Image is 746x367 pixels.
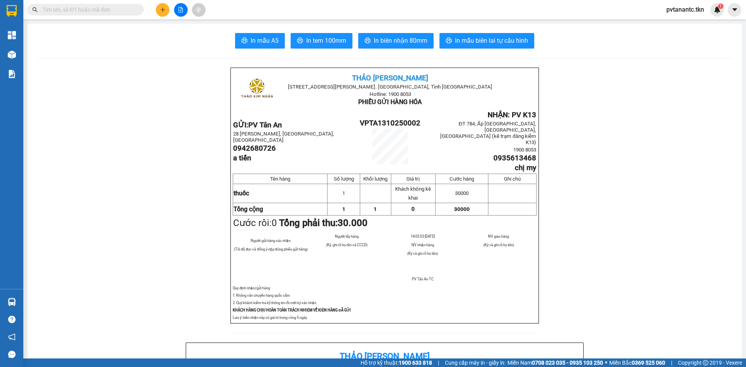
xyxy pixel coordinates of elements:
[406,176,420,182] span: Giá trị
[361,358,432,367] span: Hỗ trợ kỹ thuật:
[605,361,607,364] span: ⚪️
[364,37,371,45] span: printer
[374,206,377,212] span: 1
[8,50,16,59] img: warehouse-icon
[609,358,665,367] span: Miền Bắc
[660,5,710,14] span: pvtanantc.tkn
[233,121,282,129] strong: GỬI:
[446,37,452,45] span: printer
[342,190,345,196] span: 1
[714,6,721,13] img: icon-new-feature
[352,74,428,82] span: THẢO [PERSON_NAME]
[8,298,16,306] img: warehouse-icon
[233,315,307,320] span: Lưu ý: biên nhận này có giá trị trong vòng 5 ngày
[192,3,206,17] button: aim
[335,234,359,238] span: Người lấy hàng
[731,6,738,13] span: caret-down
[340,351,430,361] b: Thảo [PERSON_NAME]
[532,360,603,366] strong: 0708 023 035 - 0935 103 250
[363,176,387,182] span: Khối lượng
[233,293,290,297] span: 1. Không vân chuyển hàng quốc cấm
[632,360,665,366] strong: 0369 525 060
[233,286,270,290] span: Quy định nhận/gửi hàng
[504,176,521,182] span: Ghi chú
[455,36,528,45] span: In mẫu biên lai tự cấu hình
[412,277,434,281] span: PV Tân An TC
[507,358,603,367] span: Miền Nam
[358,98,422,106] span: PHIẾU GỬI HÀNG HÓA
[32,7,38,12] span: search
[454,206,470,212] span: 30000
[196,7,201,12] span: aim
[241,37,248,45] span: printer
[10,10,49,49] img: logo.jpg
[279,217,368,228] strong: Tổng phải thu:
[338,217,368,228] span: 30.000
[440,121,536,145] span: ĐT 784, Ấp [GEOGRAPHIC_DATA], [GEOGRAPHIC_DATA], [GEOGRAPHIC_DATA] (kế trạm đăng kiểm K13)
[248,121,282,129] span: PV Tân An
[455,190,469,196] span: 30000
[233,217,368,228] span: Cước rồi:
[7,5,17,17] img: logo-vxr
[234,247,308,251] span: (Tôi đã đọc và đồng ý nộp đúng phiếu gửi hàng)
[251,36,279,45] span: In mẫu A5
[297,37,303,45] span: printer
[251,238,291,243] span: Người gửi hàng xác nhận
[703,360,708,365] span: copyright
[374,36,427,45] span: In biên nhận 80mm
[73,29,325,38] li: Hotline: 1900 8153
[233,301,316,305] span: 2. Quý khách kiểm tra kỹ thông tin rồi mới ký xác nhận
[178,7,183,12] span: file-add
[326,243,368,247] span: (Ký, ghi rõ họ tên và CCCD)
[8,70,16,78] img: solution-icon
[488,111,536,119] span: NHẬN: PV K13
[43,5,134,14] input: Tìm tên, số ĐT hoặc mã đơn
[370,91,411,97] span: Hotline: 1900 8053
[288,84,492,90] span: [STREET_ADDRESS][PERSON_NAME]. [GEOGRAPHIC_DATA], Tỉnh [GEOGRAPHIC_DATA]
[399,360,432,366] strong: 1900 633 818
[174,3,188,17] button: file-add
[237,70,276,109] img: logo
[450,176,474,182] span: Cước hàng
[73,19,325,29] li: [STREET_ADDRESS][PERSON_NAME]. [GEOGRAPHIC_DATA], Tỉnh [GEOGRAPHIC_DATA]
[8,333,16,341] span: notification
[270,176,290,182] span: Tên hàng
[156,3,169,17] button: plus
[8,31,16,39] img: dashboard-icon
[407,251,438,256] span: (Ký và ghi rõ họ tên)
[8,351,16,358] span: message
[8,316,16,323] span: question-circle
[360,119,420,127] span: VPTA1310250002
[160,7,166,12] span: plus
[233,154,251,162] span: a tiến
[439,33,534,49] button: printerIn mẫu biên lai tự cấu hình
[438,358,439,367] span: |
[719,3,722,9] span: 1
[515,163,536,172] span: chị my
[493,154,536,162] span: 0935613468
[718,3,723,9] sup: 1
[235,33,285,49] button: printerIn mẫu A5
[395,186,431,201] span: Khách không kê khai
[358,33,434,49] button: printerIn biên nhận 80mm
[10,56,85,69] b: GỬI : PV Tân An
[233,144,276,153] span: 0942680726
[233,131,334,143] span: 28 [PERSON_NAME], [GEOGRAPHIC_DATA], [GEOGRAPHIC_DATA]
[411,234,435,238] span: 14:03:53 [DATE]
[411,206,415,212] span: 0
[234,190,249,197] span: thuốc
[342,206,345,212] span: 1
[272,217,277,228] span: 0
[671,358,672,367] span: |
[513,147,536,153] span: 1900 8053
[488,234,509,238] span: NV giao hàng
[728,3,741,17] button: caret-down
[234,205,263,213] strong: Tổng cộng
[233,308,351,312] strong: KHÁCH HÀNG CHỊU HOÀN TOÀN TRÁCH NHIỆM VỀ KIỆN HÀNG ĐÃ GỬI
[483,243,514,247] span: (Ký và ghi rõ họ tên)
[306,36,346,45] span: In tem 100mm
[334,176,354,182] span: Số lượng
[411,243,434,247] span: NV nhận hàng
[291,33,352,49] button: printerIn tem 100mm
[445,358,505,367] span: Cung cấp máy in - giấy in:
